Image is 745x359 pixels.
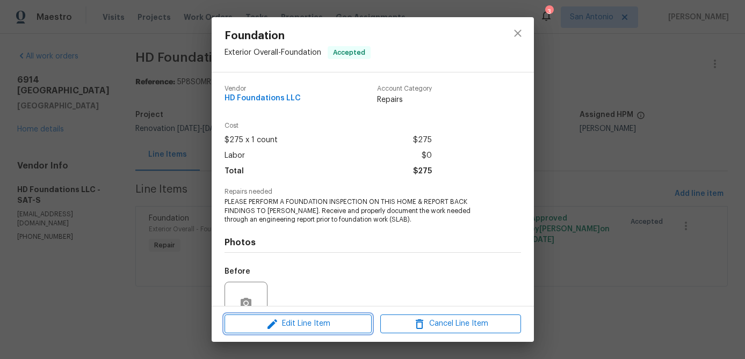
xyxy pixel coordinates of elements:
span: Edit Line Item [228,317,368,331]
h4: Photos [225,237,521,248]
span: Total [225,164,244,179]
span: PLEASE PERFORM A FOUNDATION INSPECTION ON THIS HOME & REPORT BACK FINDINGS TO [PERSON_NAME]. Rece... [225,197,491,224]
span: Cancel Line Item [384,317,518,331]
h5: Before [225,268,250,275]
span: $275 x 1 count [225,133,278,148]
button: Edit Line Item [225,314,372,333]
span: Accepted [329,47,370,58]
span: Account Category [377,85,432,92]
span: Exterior Overall - Foundation [225,49,321,56]
span: $0 [422,148,432,164]
button: Cancel Line Item [380,314,521,333]
button: close [505,20,531,46]
span: Vendor [225,85,301,92]
span: Repairs [377,94,432,105]
span: $275 [413,164,432,179]
span: $275 [413,133,432,148]
span: HD Foundations LLC [225,94,301,102]
span: Foundation [225,30,371,42]
span: Cost [225,122,432,129]
span: Labor [225,148,245,164]
div: 3 [545,6,553,17]
span: Repairs needed [225,188,521,195]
